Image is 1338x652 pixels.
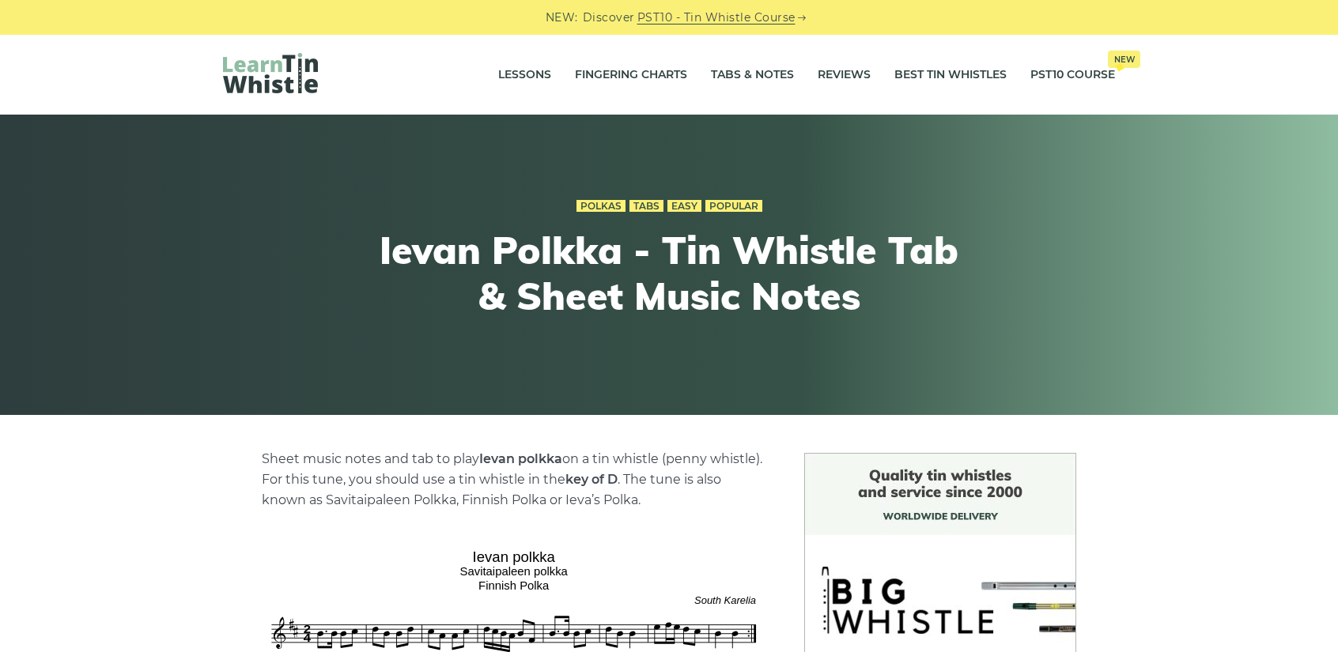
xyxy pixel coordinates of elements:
a: PST10 CourseNew [1030,55,1115,95]
strong: key of D [565,472,618,487]
a: Reviews [818,55,871,95]
a: Best Tin Whistles [894,55,1007,95]
a: Polkas [576,200,626,213]
a: Popular [705,200,762,213]
strong: Ievan polkka [479,451,562,466]
p: Sheet music notes and tab to play on a tin whistle (penny whistle). For this tune, you should use... [262,449,766,511]
a: Lessons [498,55,551,95]
span: New [1108,51,1140,68]
a: Tabs & Notes [711,55,794,95]
a: Fingering Charts [575,55,687,95]
a: Easy [667,200,701,213]
img: LearnTinWhistle.com [223,53,318,93]
a: Tabs [629,200,663,213]
h1: Ievan Polkka - Tin Whistle Tab & Sheet Music Notes [378,228,960,318]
